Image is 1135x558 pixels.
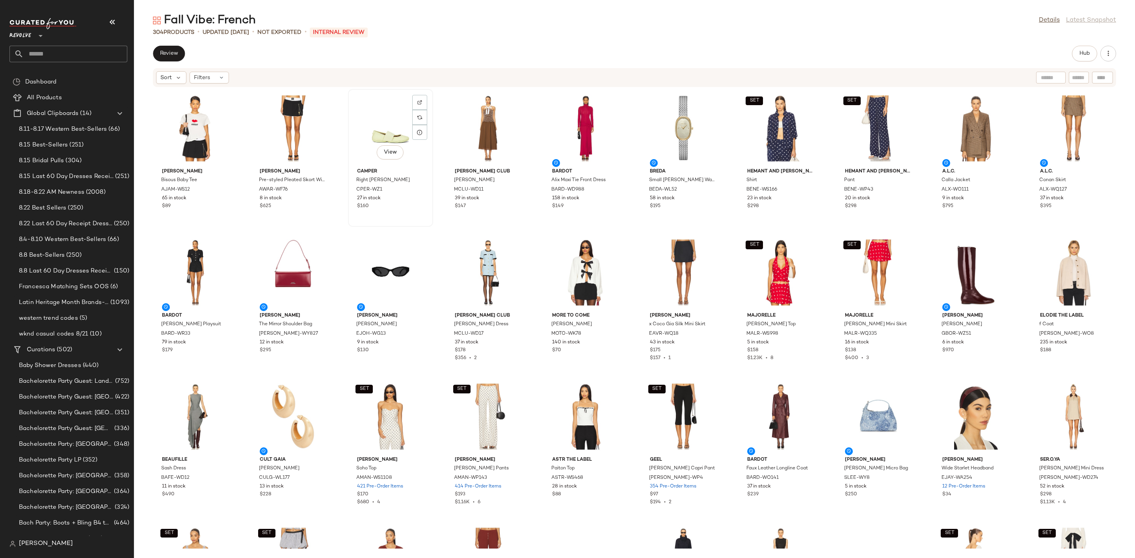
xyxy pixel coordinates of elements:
[747,339,769,346] span: 5 in stock
[845,339,869,346] span: 16 in stock
[941,177,970,184] span: Calla Jacket
[741,236,821,309] img: MALR-WS998_V1.jpg
[453,385,471,393] button: SET
[253,92,333,165] img: AWAR-WF76_V1.jpg
[260,456,327,463] span: Cult Gaia
[19,424,113,433] span: Bachelorette Party Guest: [GEOGRAPHIC_DATA]
[1039,475,1098,482] span: [PERSON_NAME]-WD274
[747,456,814,463] span: Bardot
[356,475,392,482] span: AMAN-WS1108
[649,321,705,328] span: x Coco Gia Silk Mini Skirt
[844,321,907,328] span: [PERSON_NAME] Mini Skirt
[747,347,758,354] span: $158
[160,50,178,57] span: Review
[1038,529,1056,538] button: SET
[259,330,318,337] span: [PERSON_NAME]-WY827
[19,251,65,260] span: 8.8 Best-Sellers
[153,13,256,28] div: Fall Vibe: French
[941,321,982,328] span: [PERSON_NAME]
[161,475,190,482] span: BAFE-WD12
[551,475,583,482] span: ASTR-WS468
[858,356,866,361] span: •
[310,28,368,37] p: INTERNAL REVIEW
[260,168,327,175] span: [PERSON_NAME]
[259,465,300,472] span: [PERSON_NAME]
[746,241,763,249] button: SET
[839,92,918,165] img: BENE-WP43_V1.jpg
[936,380,1016,453] img: EJAY-WA254_V1.jpg
[942,168,1009,175] span: A.L.C.
[161,465,186,472] span: Sash Dress
[161,186,190,193] span: AJAM-WS12
[649,330,679,337] span: EAVR-WQ18
[357,168,424,175] span: Camper
[377,500,380,505] span: 4
[19,188,84,197] span: 8.18-8.22 AM Newness
[1040,491,1051,498] span: $298
[650,347,661,354] span: $175
[470,500,478,505] span: •
[356,330,386,337] span: EJOH-WG13
[356,465,376,472] span: Soho Top
[746,321,796,328] span: [PERSON_NAME] Top
[351,92,430,165] img: CPER-WZ1_V1.jpg
[845,456,912,463] span: [PERSON_NAME]
[448,236,528,309] img: MCLU-WD17_V1.jpg
[112,487,129,496] span: (364)
[1039,16,1060,25] a: Details
[746,96,763,105] button: SET
[64,156,82,165] span: (304)
[156,380,235,453] img: BAFE-WD12_V1.jpg
[107,125,120,134] span: (66)
[19,314,78,323] span: western trend codes
[88,330,102,339] span: (10)
[78,314,87,323] span: (5)
[357,339,379,346] span: 9 in stock
[552,339,580,346] span: 140 in stock
[649,177,716,184] span: Small [PERSON_NAME] Watch
[457,386,467,392] span: SET
[454,330,484,337] span: MCLU-WD17
[1039,465,1104,472] span: [PERSON_NAME] Mini Dress
[644,380,723,453] img: GEER-WP4_V1.jpg
[936,236,1016,309] img: GBOR-WZ51_V1.jpg
[19,440,112,449] span: Bachelorette Party: [GEOGRAPHIC_DATA]
[153,17,161,24] img: svg%3e
[1034,92,1113,165] img: ALX-WQ127_V1.jpg
[113,471,129,480] span: (358)
[153,46,185,61] button: Review
[844,330,877,337] span: MALR-WQ335
[454,465,509,472] span: [PERSON_NAME] Pants
[650,203,661,210] span: $195
[68,141,84,150] span: (251)
[942,483,985,490] span: 12 Pre-Order Items
[650,168,717,175] span: Breda
[845,356,858,361] span: $400
[942,491,951,498] span: $34
[162,195,186,202] span: 65 in stock
[669,500,672,505] span: 2
[252,28,254,37] span: •
[552,456,619,463] span: ASTR the Label
[9,18,76,29] img: cfy_white_logo.C9jOOHJF.svg
[455,312,522,319] span: [PERSON_NAME] Club
[942,456,1009,463] span: [PERSON_NAME]
[66,204,83,213] span: (250)
[257,28,301,37] p: Not Exported
[649,186,677,193] span: BEDA-WL52
[253,380,333,453] img: CULG-WL177_V1.jpg
[356,177,410,184] span: Right [PERSON_NAME]
[552,312,619,319] span: MORE TO COME
[109,298,129,307] span: (1093)
[262,530,272,536] span: SET
[260,347,271,354] span: $295
[845,491,857,498] span: $250
[162,203,171,210] span: $89
[156,92,235,165] img: AJAM-WS12_V1.jpg
[113,377,129,386] span: (752)
[27,109,78,118] span: Global Clipboards
[741,380,821,453] img: BARD-WO141_V1.jpg
[417,115,422,120] img: svg%3e
[942,195,964,202] span: 9 in stock
[746,475,779,482] span: BARD-WO141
